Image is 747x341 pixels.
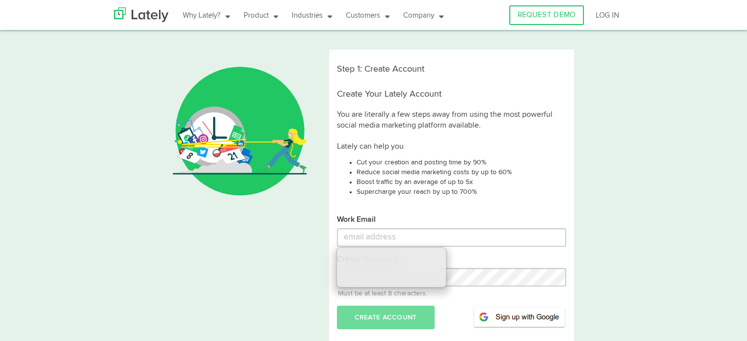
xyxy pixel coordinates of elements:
[337,65,566,75] h2: Step 1: Create Account
[114,7,168,22] img: Lately
[357,157,566,167] li: Cut your creation and posting time by 90%
[337,105,566,132] p: You are literally a few steps away from using the most powerful social media marketing platform a...
[337,228,566,247] input: email address
[337,90,566,100] h2: Create Your Lately Account
[472,306,566,328] img: google-signup.png
[337,136,566,153] p: Lately can help you
[173,50,307,198] img: wrangle_green.svg
[357,187,566,197] li: Supercharge your reach by up to 700%
[357,167,566,177] li: Reduce social media marketing costs by up to 60%
[337,306,435,329] button: CREATE ACCOUNT
[337,287,566,298] span: Must be at least 8 characters.
[337,214,376,226] label: Work Email
[509,5,584,25] a: REQUEST DEMO
[357,177,566,187] li: Boost traffic by an average of up to 5x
